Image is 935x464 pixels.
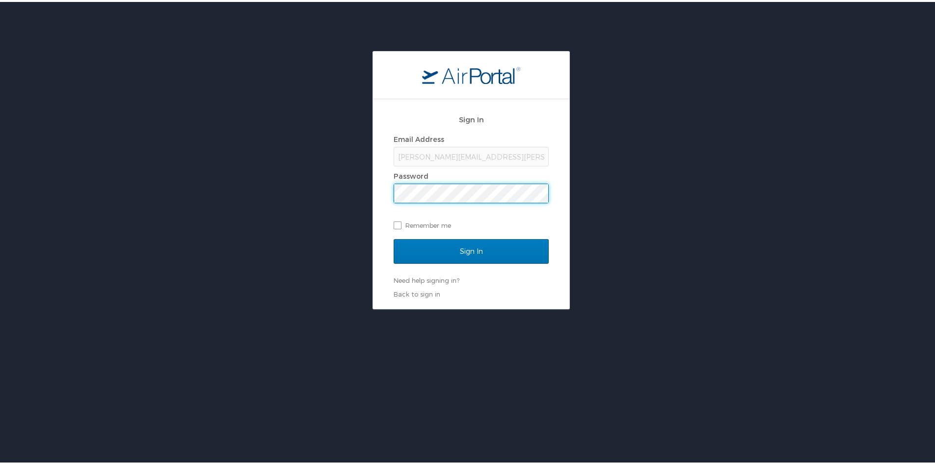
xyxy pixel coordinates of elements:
label: Email Address [394,133,444,141]
a: Back to sign in [394,288,440,296]
img: logo [422,64,520,82]
a: Need help signing in? [394,274,459,282]
input: Sign In [394,237,549,262]
label: Remember me [394,216,549,231]
h2: Sign In [394,112,549,123]
label: Password [394,170,428,178]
